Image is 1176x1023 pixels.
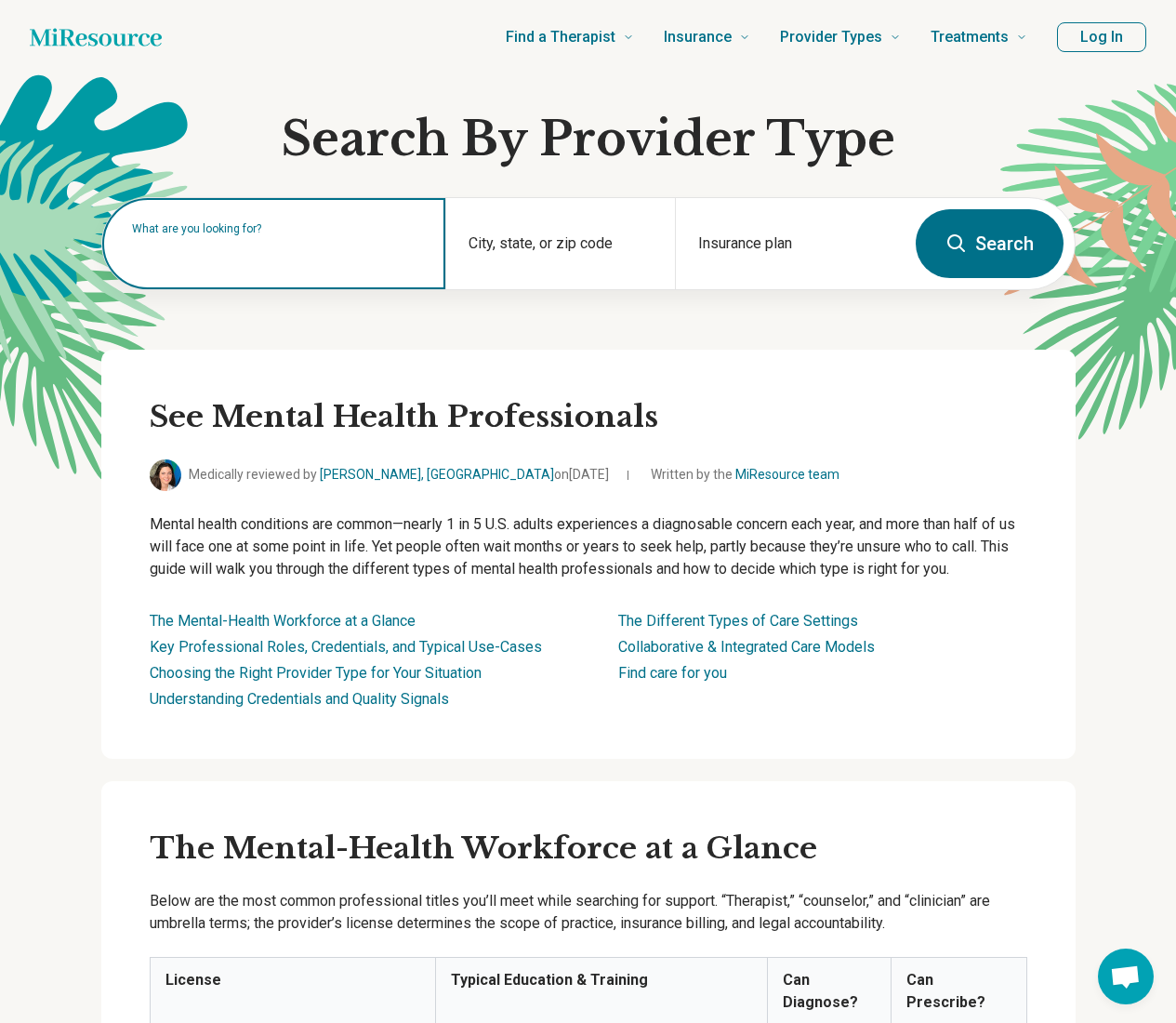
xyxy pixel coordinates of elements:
span: Written by the [651,465,839,485]
h3: The Mental-Health Workforce at a Glance [150,830,1027,869]
span: Insurance [664,24,732,50]
p: Below are the most common professional titles you’ll meet while searching for support. “Therapist... [150,890,1027,935]
a: Understanding Credentials and Quality Signals [150,690,449,708]
span: Treatments [931,24,1009,50]
a: [PERSON_NAME], [GEOGRAPHIC_DATA] [320,467,554,482]
p: Mental health conditions are common—nearly 1 in 5 U.S. adults experiences a diagnosable concern e... [150,513,1027,580]
label: What are you looking for? [132,223,424,234]
button: Log In [1057,22,1146,52]
a: Collaborative & Integrated Care Models [618,638,875,656]
div: Open chat [1098,949,1154,1004]
a: The Different Types of Care Settings [618,612,858,630]
a: Key Professional Roles, Credentials, and Typical Use-Cases [150,638,542,656]
span: Find a Therapist [506,24,615,50]
a: MiResource team [735,467,839,482]
span: Medically reviewed by [189,465,609,485]
h1: Search By Provider Type [101,112,1076,167]
span: Provider Types [780,24,882,50]
a: Choosing the Right Provider Type for Your Situation [150,664,482,682]
h2: See Mental Health Professionals [150,398,1027,437]
a: Find care for you [618,664,727,682]
a: Home page [30,19,162,56]
button: Search [916,209,1064,278]
span: on [DATE] [554,467,609,482]
a: The Mental-Health Workforce at a Glance [150,612,416,630]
